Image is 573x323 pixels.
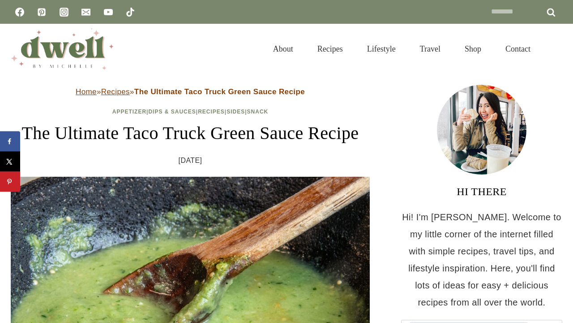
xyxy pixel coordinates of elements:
a: Pinterest [33,3,51,21]
a: Recipes [305,33,355,65]
span: » » [76,87,305,96]
nav: Primary Navigation [261,33,543,65]
a: Sides [227,109,245,115]
a: TikTok [121,3,139,21]
a: Travel [408,33,453,65]
a: Recipes [101,87,130,96]
strong: The Ultimate Taco Truck Green Sauce Recipe [134,87,305,96]
span: | | | | [112,109,269,115]
a: Shop [453,33,493,65]
a: Contact [493,33,543,65]
h1: The Ultimate Taco Truck Green Sauce Recipe [11,120,370,147]
a: Lifestyle [355,33,408,65]
a: Appetizer [112,109,146,115]
a: Instagram [55,3,73,21]
a: Snack [247,109,269,115]
a: About [261,33,305,65]
img: DWELL by michelle [11,28,114,70]
button: View Search Form [547,41,562,57]
a: Recipes [198,109,225,115]
p: Hi! I'm [PERSON_NAME]. Welcome to my little corner of the internet filled with simple recipes, tr... [401,209,562,311]
a: YouTube [99,3,117,21]
a: Facebook [11,3,29,21]
time: [DATE] [179,154,202,167]
h3: HI THERE [401,183,562,200]
a: Dips & Sauces [148,109,196,115]
a: Email [77,3,95,21]
a: Home [76,87,97,96]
